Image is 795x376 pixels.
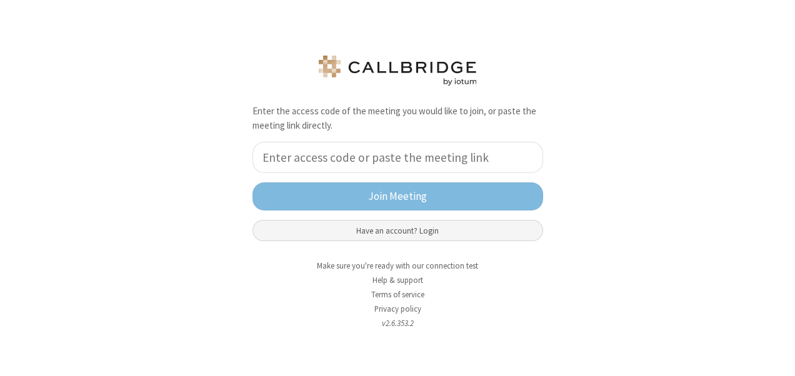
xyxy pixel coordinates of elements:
input: Enter access code or paste the meeting link [252,142,543,173]
a: Terms of service [371,289,424,300]
a: Make sure you're ready with our connection test [317,260,478,271]
a: Privacy policy [374,304,421,314]
p: Enter the access code of the meeting you would like to join, or paste the meeting link directly. [252,104,543,132]
li: v2.6.353.2 [243,317,552,329]
button: Join Meeting [252,182,543,210]
a: Help & support [372,275,423,285]
img: logo.png [316,56,479,86]
button: Have an account? Login [252,220,543,241]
